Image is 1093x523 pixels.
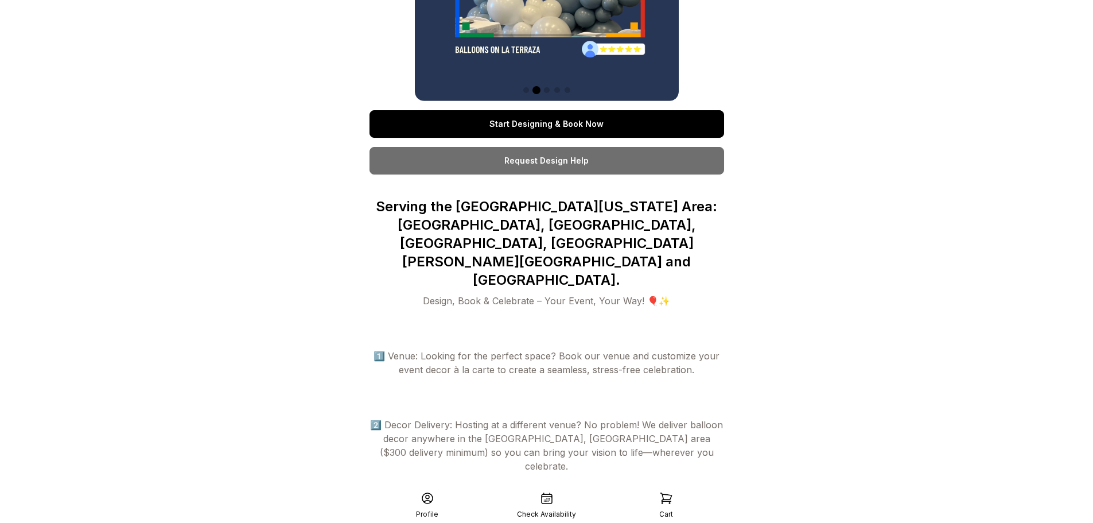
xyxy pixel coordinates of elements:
[369,110,724,138] a: Start Designing & Book Now
[659,510,673,519] div: Cart
[369,197,724,289] p: Serving the [GEOGRAPHIC_DATA][US_STATE] Area: [GEOGRAPHIC_DATA], [GEOGRAPHIC_DATA], [GEOGRAPHIC_D...
[369,147,724,175] a: Request Design Help
[517,510,576,519] div: Check Availability
[416,510,438,519] div: Profile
